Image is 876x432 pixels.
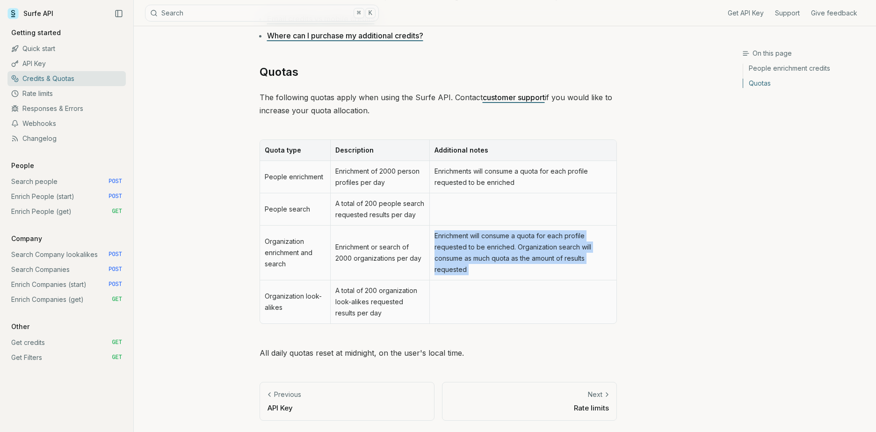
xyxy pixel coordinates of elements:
td: Enrichment of 2000 person profiles per day [330,161,429,193]
a: Get credits GET [7,335,126,350]
a: Search Companies POST [7,262,126,277]
td: People search [260,193,331,226]
span: POST [109,251,122,258]
span: GET [112,354,122,361]
button: Search⌘K [145,5,379,22]
span: POST [109,193,122,200]
span: POST [109,178,122,185]
p: Previous [274,390,301,399]
th: Description [330,140,429,161]
a: Rate limits [7,86,126,101]
span: GET [112,339,122,346]
a: Search people POST [7,174,126,189]
p: Rate limits [450,403,609,413]
a: Give feedback [811,8,857,18]
p: API Key [268,403,427,413]
a: Quick start [7,41,126,56]
button: Collapse Sidebar [112,7,126,21]
a: Credits & Quotas [7,71,126,86]
a: Enrich People (get) GET [7,204,126,219]
p: People [7,161,38,170]
span: POST [109,266,122,273]
h3: On this page [742,49,869,58]
p: The following quotas apply when using the Surfe API. Contact if you would like to increase your q... [260,91,617,117]
a: NextRate limits [442,382,617,421]
a: Surfe API [7,7,53,21]
a: Get Filters GET [7,350,126,365]
a: Enrich Companies (start) POST [7,277,126,292]
td: A total of 200 organization look-alikes requested results per day [330,280,429,323]
p: Other [7,322,33,331]
a: People enrichment credits [743,64,869,76]
a: API Key [7,56,126,71]
a: Responses & Errors [7,101,126,116]
a: Get API Key [728,8,764,18]
span: GET [112,296,122,303]
a: Enrich People (start) POST [7,189,126,204]
td: People enrichment [260,161,331,193]
p: All daily quotas reset at midnight, on the user's local time. [260,346,617,359]
td: Enrichment or search of 2000 organizations per day [330,226,429,280]
a: Where can I purchase my additional credits? [267,31,423,40]
a: Webhooks [7,116,126,131]
span: GET [112,208,122,215]
a: Quotas [743,76,869,88]
td: Organization look-alikes [260,280,331,323]
a: Quotas [260,65,298,80]
a: customer support [483,93,545,102]
td: Enrichment will consume a quota for each profile requested to be enriched. Organization search wi... [429,226,616,280]
p: Getting started [7,28,65,37]
th: Quota type [260,140,331,161]
p: Company [7,234,46,243]
span: POST [109,281,122,288]
td: Enrichments will consume a quota for each profile requested to be enriched [429,161,616,193]
a: Enrich Companies (get) GET [7,292,126,307]
th: Additional notes [429,140,616,161]
kbd: K [365,8,376,18]
a: Search Company lookalikes POST [7,247,126,262]
a: Changelog [7,131,126,146]
a: Support [775,8,800,18]
a: PreviousAPI Key [260,382,434,421]
td: A total of 200 people search requested results per day [330,193,429,226]
p: Next [588,390,602,399]
kbd: ⌘ [354,8,364,18]
td: Organization enrichment and search [260,226,331,280]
